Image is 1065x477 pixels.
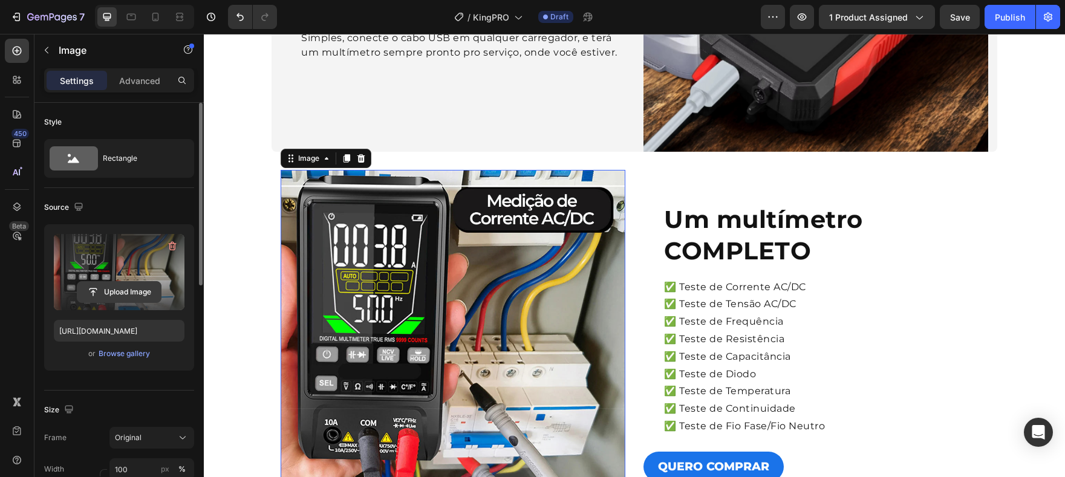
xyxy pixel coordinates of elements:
div: Size [44,402,76,418]
button: Original [109,427,194,449]
p: ✅ Teste de Continuidade [460,366,783,384]
span: Save [950,12,970,22]
p: Advanced [119,74,160,87]
p: ✅ Teste de Resistência [460,297,783,314]
button: px [175,462,189,476]
p: ✅ Teste de Capacitância [460,314,783,332]
p: 7 [79,10,85,24]
label: Frame [44,432,67,443]
div: Image [92,119,118,130]
strong: Um multímetro COMPLETO [460,170,659,232]
p: ✅ Teste de Corrente AC/DC [460,245,783,262]
p: ✅ Teste de Frequência [460,279,783,297]
div: % [178,464,186,475]
button: 1 product assigned [819,5,935,29]
div: Style [44,117,62,128]
div: Beta [9,221,29,231]
span: or [88,346,96,361]
div: 450 [11,129,29,138]
label: Width [44,464,64,475]
button: Save [940,5,980,29]
span: Draft [550,11,568,22]
div: Publish [995,11,1025,24]
p: ✅ Teste de Temperatura [460,349,783,366]
button: Browse gallery [98,348,151,360]
p: Image [59,43,161,57]
div: Open Intercom Messenger [1024,418,1053,447]
p: ✅ Teste de Fio Fase/Fio Neutro [460,384,783,401]
span: KingPRO [473,11,509,24]
input: https://example.com/image.jpg [54,320,184,342]
p: ✅ Teste de Diodo [460,332,783,349]
button: 7 [5,5,90,29]
button: Upload Image [77,281,161,303]
div: Browse gallery [99,348,150,359]
span: Original [115,432,142,443]
div: Source [44,200,86,216]
p: QUERO COMPRAR [454,423,565,443]
button: % [158,462,172,476]
iframe: Design area [204,34,1065,477]
p: Settings [60,74,94,87]
span: 1 product assigned [829,11,908,24]
div: px [161,464,169,475]
button: Publish [985,5,1035,29]
div: Rectangle [103,144,177,172]
div: Undo/Redo [228,5,277,29]
a: QUERO COMPRAR [440,418,580,448]
p: ✅ Teste de Tensão AC/DC [460,262,783,279]
span: / [467,11,471,24]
